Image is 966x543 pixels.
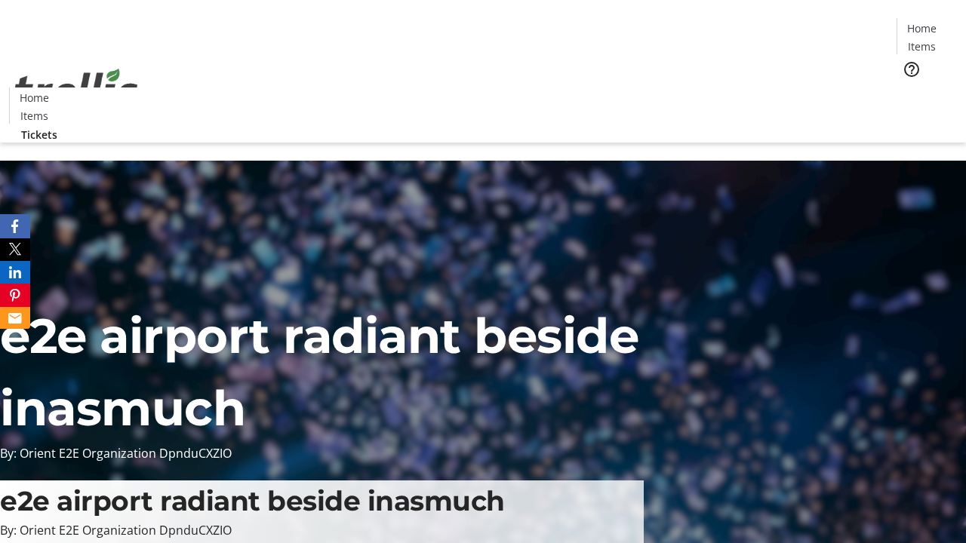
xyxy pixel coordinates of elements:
[897,38,946,54] a: Items
[897,20,946,36] a: Home
[10,90,58,106] a: Home
[21,127,57,143] span: Tickets
[897,54,927,84] button: Help
[897,87,957,103] a: Tickets
[909,87,945,103] span: Tickets
[9,127,69,143] a: Tickets
[20,90,49,106] span: Home
[907,20,937,36] span: Home
[9,52,143,127] img: Orient E2E Organization DpnduCXZIO's Logo
[10,108,58,124] a: Items
[908,38,936,54] span: Items
[20,108,48,124] span: Items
